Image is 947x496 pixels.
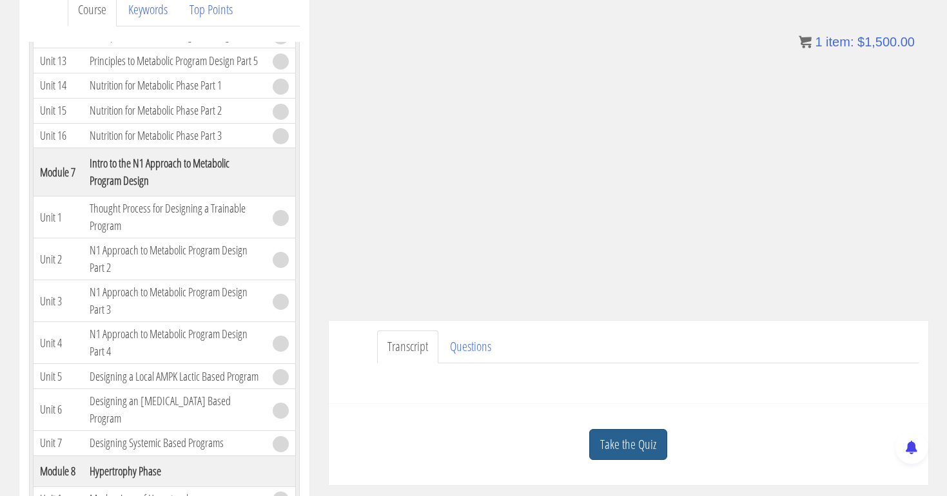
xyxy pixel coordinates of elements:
a: Take the Quiz [589,429,667,461]
bdi: 1,500.00 [857,35,915,49]
td: Principles to Metabolic Program Design Part 5 [83,48,266,73]
img: icon11.png [799,35,812,48]
td: Nutrition for Metabolic Phase Part 1 [83,73,266,99]
td: Thought Process for Designing a Trainable Program [83,196,266,238]
td: Nutrition for Metabolic Phase Part 2 [83,98,266,123]
td: Unit 5 [33,364,83,389]
td: Unit 15 [33,98,83,123]
th: Hypertrophy Phase [83,455,266,486]
a: Questions [440,330,502,363]
td: N1 Approach to Metabolic Program Design Part 4 [83,322,266,364]
th: Intro to the N1 Approach to Metabolic Program Design [83,148,266,196]
td: Unit 2 [33,238,83,280]
span: $ [857,35,864,49]
td: Unit 16 [33,123,83,148]
td: Designing Systemic Based Programs [83,430,266,455]
td: N1 Approach to Metabolic Program Design Part 2 [83,238,266,280]
a: 1 item: $1,500.00 [799,35,915,49]
span: 1 [815,35,822,49]
td: N1 Approach to Metabolic Program Design Part 3 [83,280,266,322]
td: Unit 6 [33,388,83,430]
td: Unit 13 [33,48,83,73]
td: Unit 1 [33,196,83,238]
td: Unit 14 [33,73,83,99]
a: Transcript [377,330,438,363]
td: Unit 7 [33,430,83,455]
td: Unit 3 [33,280,83,322]
td: Designing a Local AMPK Lactic Based Program [83,364,266,389]
td: Nutrition for Metabolic Phase Part 3 [83,123,266,148]
th: Module 7 [33,148,83,196]
td: Unit 4 [33,322,83,364]
td: Designing an [MEDICAL_DATA] Based Program [83,388,266,430]
th: Module 8 [33,455,83,486]
span: item: [826,35,854,49]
